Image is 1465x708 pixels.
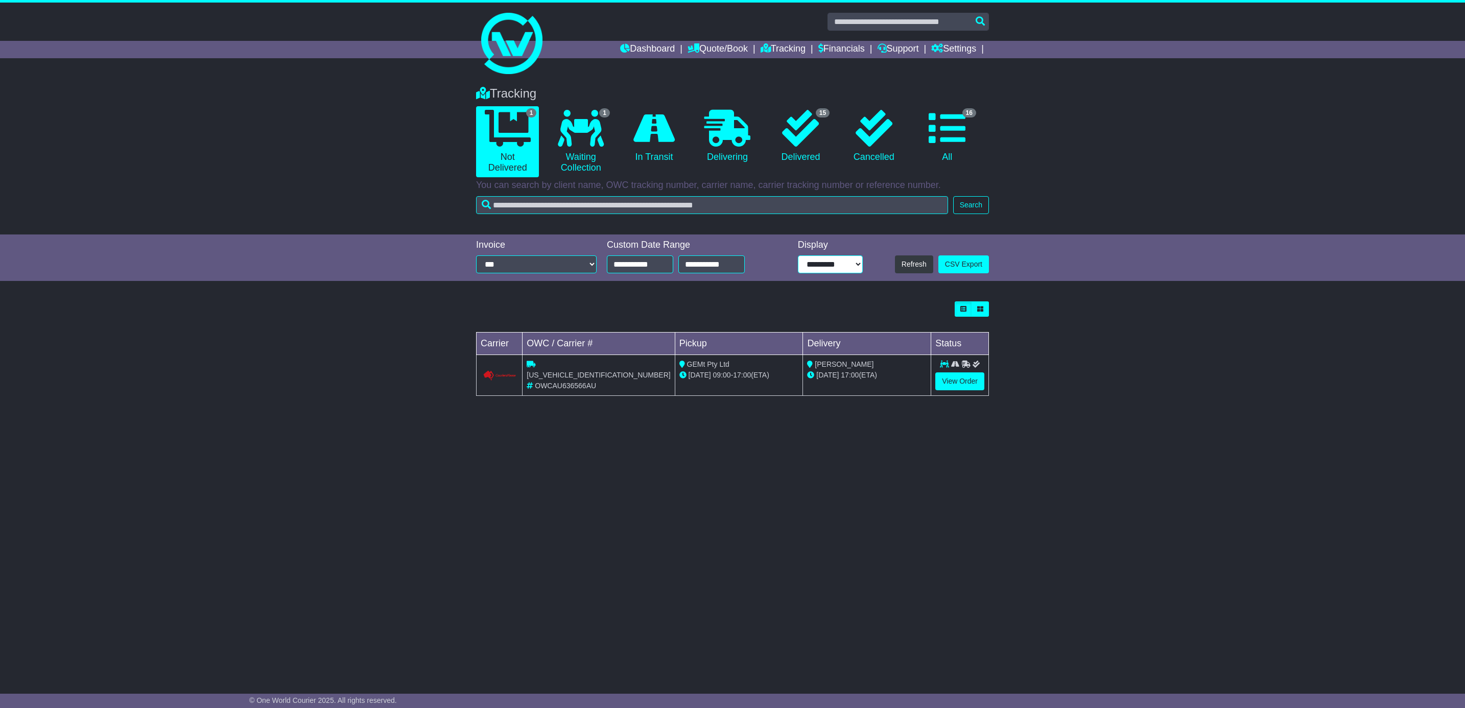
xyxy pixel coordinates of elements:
[713,371,731,379] span: 09:00
[599,108,610,117] span: 1
[842,106,905,167] a: Cancelled
[249,696,397,704] span: © One World Courier 2025. All rights reserved.
[733,371,751,379] span: 17:00
[818,41,865,58] a: Financials
[803,333,931,355] td: Delivery
[483,370,516,381] img: Couriers_Please.png
[798,240,863,251] div: Display
[816,371,839,379] span: [DATE]
[476,106,539,177] a: 1 Not Delivered
[675,333,803,355] td: Pickup
[895,255,933,273] button: Refresh
[807,370,927,381] div: (ETA)
[679,370,799,381] div: - (ETA)
[769,106,832,167] a: 15 Delivered
[841,371,859,379] span: 17:00
[962,108,976,117] span: 16
[935,372,984,390] a: View Order
[527,371,670,379] span: [US_VEHICLE_IDENTIFICATION_NUMBER]
[471,86,994,101] div: Tracking
[523,333,675,355] td: OWC / Carrier #
[476,240,597,251] div: Invoice
[535,382,596,390] span: OWCAU636566AU
[931,333,989,355] td: Status
[688,41,748,58] a: Quote/Book
[696,106,759,167] a: Delivering
[549,106,612,177] a: 1 Waiting Collection
[815,360,873,368] span: [PERSON_NAME]
[476,180,989,191] p: You can search by client name, OWC tracking number, carrier name, carrier tracking number or refe...
[953,196,989,214] button: Search
[477,333,523,355] td: Carrier
[938,255,989,273] a: CSV Export
[687,360,729,368] span: GEMt Pty Ltd
[620,41,675,58] a: Dashboard
[623,106,686,167] a: In Transit
[607,240,771,251] div: Custom Date Range
[761,41,806,58] a: Tracking
[526,108,537,117] span: 1
[689,371,711,379] span: [DATE]
[816,108,830,117] span: 15
[916,106,979,167] a: 16 All
[878,41,919,58] a: Support
[931,41,976,58] a: Settings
